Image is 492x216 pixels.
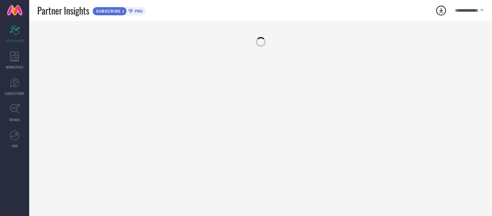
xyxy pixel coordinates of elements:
[133,9,143,14] span: PRO
[92,5,146,16] a: SUBSCRIBEPRO
[93,9,122,14] span: SUBSCRIBE
[5,38,24,43] span: SCORECARDS
[12,144,18,148] span: FWD
[6,65,24,70] span: WORKSPACE
[435,5,447,16] div: Open download list
[37,4,89,17] span: Partner Insights
[5,91,25,96] span: SUGGESTIONS
[9,117,20,122] span: TRENDS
